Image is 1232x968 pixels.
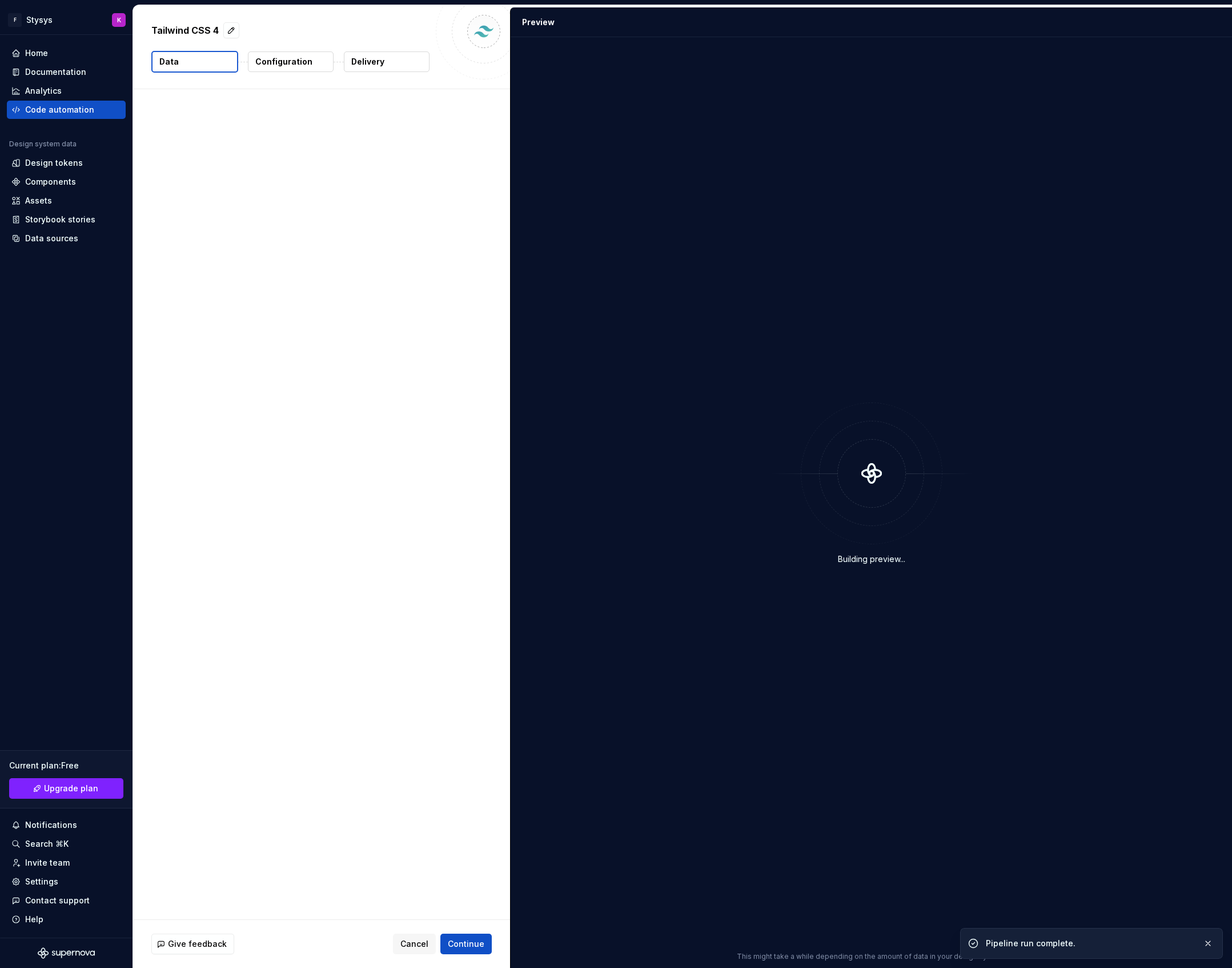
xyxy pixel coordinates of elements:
button: Help [7,910,126,929]
div: Stysys [26,14,53,26]
div: Data sources [25,233,78,244]
div: Storybook stories [25,214,95,225]
a: Documentation [7,63,126,81]
div: Contact support [25,895,90,906]
button: Delivery [344,51,430,72]
button: Data [151,51,238,73]
p: This might take a while depending on the amount of data in your design system. [737,952,1006,961]
a: Design tokens [7,154,126,172]
div: K [117,15,121,25]
span: Continue [448,938,484,950]
div: Home [25,47,48,59]
a: Settings [7,873,126,891]
a: Storybook stories [7,210,126,229]
button: Continue [440,934,492,954]
div: Building preview... [838,553,905,565]
a: Home [7,44,126,62]
div: Design system data [9,140,77,149]
span: Give feedback [168,938,227,950]
span: Cancel [400,938,428,950]
div: Code automation [25,104,94,115]
div: Components [25,176,76,188]
button: Notifications [7,816,126,834]
a: Data sources [7,229,126,248]
span: Upgrade plan [44,783,98,794]
div: Design tokens [25,157,83,169]
a: Analytics [7,82,126,100]
div: Invite team [25,857,70,869]
div: Notifications [25,819,77,831]
a: Upgrade plan [9,778,123,799]
div: Preview [522,17,555,28]
div: Pipeline run complete. [986,938,1194,949]
div: Analytics [25,85,62,97]
p: Delivery [351,56,384,67]
button: Search ⌘K [7,835,126,853]
a: Invite team [7,854,126,872]
button: Cancel [393,934,436,954]
svg: Supernova Logo [38,947,95,959]
button: FStysysK [2,7,130,32]
div: F [8,13,22,27]
p: Data [159,56,179,67]
button: Give feedback [151,934,234,954]
div: Current plan : Free [9,760,123,771]
p: Configuration [255,56,312,67]
div: Help [25,914,43,925]
div: Settings [25,876,58,887]
a: Code automation [7,101,126,119]
p: Tailwind CSS 4 [151,23,219,37]
div: Assets [25,195,52,206]
a: Assets [7,192,126,210]
a: Components [7,173,126,191]
button: Contact support [7,891,126,910]
button: Configuration [248,51,334,72]
div: Documentation [25,66,86,78]
div: Search ⌘K [25,838,69,850]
